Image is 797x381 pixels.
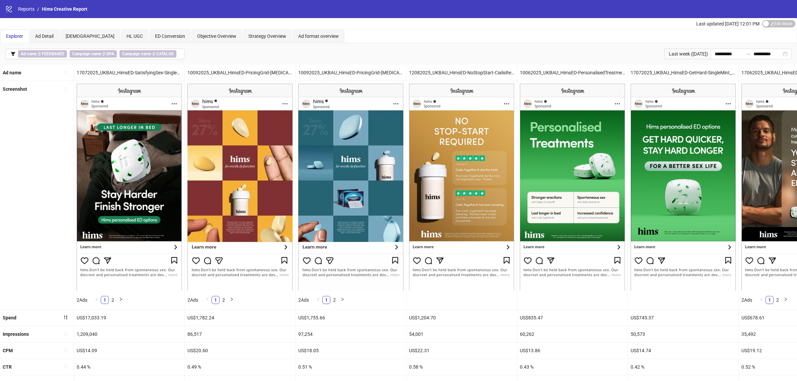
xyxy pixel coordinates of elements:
[185,342,295,359] div: US$20.60
[406,65,517,81] div: 12082025_UKBAU_HimsED-NoStopStart-CialisReview_Static_CopyNovember24Compliant!_ReclaimIntimacy_Me...
[517,310,628,326] div: US$835.47
[628,65,738,81] div: 17072025_UKBAU_HimsED-GetHard-SingleMint_Static_CopyNovember24Compliant!_ReclaimIntimacy_MetaED_A...
[322,296,330,304] li: 1
[204,296,212,304] button: left
[18,50,67,58] span: ∌
[101,296,108,304] a: 1
[331,296,338,304] a: 2
[338,296,346,304] li: Next Page
[74,310,184,326] div: US$17,033.19
[774,296,781,304] a: 2
[72,52,101,56] b: Campaign name
[185,310,295,326] div: US$1,782.24
[63,364,68,369] span: sort-ascending
[782,296,790,304] button: right
[298,297,309,303] span: 2 Ads
[330,296,338,304] li: 2
[5,49,184,59] button: Ad name ∌ FEEDBASEDCampaign name ∌ DPACampaign name ∌ CATALOG
[187,84,293,290] img: Screenshot 120232028028090185
[766,296,773,304] a: 1
[758,296,766,304] button: left
[628,326,738,342] div: 50,573
[314,296,322,304] li: Previous Page
[406,326,517,342] div: 54,001
[63,70,68,75] span: sort-ascending
[409,84,514,290] img: Screenshot 120230111038320185
[296,326,406,342] div: 97,254
[628,342,738,359] div: US$14.74
[248,33,286,39] span: Strategy Overview
[323,296,330,304] a: 1
[122,52,151,56] b: Campaign name
[296,342,406,359] div: US$18.05
[406,310,517,326] div: US$1,204.70
[17,5,36,13] a: Reports
[74,342,184,359] div: US$14.09
[228,296,236,304] li: Next Page
[3,86,27,92] b: Screenshot
[520,84,625,290] img: Screenshot 120228161056030185
[760,297,764,301] span: left
[117,296,125,304] li: Next Page
[517,65,628,81] div: 10062025_UKBAU_HimsED-PersonalisedTreatment-HardMint_Static_CopyNovember24Compliant!_ReclaimIntim...
[74,65,184,81] div: 17072025_UKBAU_HimsED-SatisfyingSex-SingleMint_Static_CopyNovember24Compliant!_ReclaimIntimacy_Me...
[155,33,185,39] span: ED Conversion
[631,84,736,290] img: Screenshot 120228161297920185
[628,359,738,375] div: 0.42 %
[119,297,123,301] span: right
[741,297,752,303] span: 2 Ads
[6,33,23,39] span: Explorer
[204,296,212,304] li: Previous Page
[93,296,101,304] li: Previous Page
[3,331,29,337] b: Impressions
[74,359,184,375] div: 0.44 %
[696,21,760,26] span: Last updated [DATE] 12:01 PM
[156,52,174,56] b: CATALOG
[228,296,236,304] button: right
[3,364,12,370] b: CTR
[74,326,184,342] div: 1,209,040
[63,315,68,320] span: sort-descending
[109,296,117,304] li: 2
[296,310,406,326] div: US$1,755.66
[517,359,628,375] div: 0.43 %
[745,51,751,57] span: to
[406,342,517,359] div: US$22.31
[212,296,219,304] a: 1
[185,326,295,342] div: 86,517
[774,296,782,304] li: 2
[185,65,295,81] div: 10092025_UKBAU_HimsED-PricingGrid-[MEDICAL_DATA]_Video_CopyNovember24Compliant!_ReclaimIntimacy_M...
[782,296,790,304] li: Next Page
[316,297,320,301] span: left
[37,5,39,13] li: /
[109,296,116,304] a: 2
[784,297,788,301] span: right
[63,331,68,336] span: sort-ascending
[11,52,15,56] span: filter
[766,296,774,304] li: 1
[3,70,21,75] b: Ad name
[745,51,751,57] span: swap-right
[127,33,143,39] span: HL UGC
[628,310,738,326] div: US$745.37
[197,33,236,39] span: Objective Overview
[42,6,87,12] span: Hims Creative Report
[119,50,176,58] span: ∌
[298,33,339,39] span: Ad format overview
[220,296,228,304] li: 2
[664,49,711,59] div: Last week ([DATE])
[406,359,517,375] div: 0.58 %
[296,359,406,375] div: 0.51 %
[3,348,13,353] b: CPM
[42,52,64,56] b: FEEDBASED
[95,297,99,301] span: left
[338,296,346,304] button: right
[21,52,36,56] b: Ad name
[187,297,198,303] span: 2 Ads
[206,297,210,301] span: left
[296,65,406,81] div: 10092025_UKBAU_HimsED-PricingGrid-[MEDICAL_DATA]_Video_CopyNovember24Compliant!_ReclaimIntimacy_M...
[117,296,125,304] button: right
[758,296,766,304] li: Previous Page
[63,87,68,91] span: sort-ascending
[77,297,87,303] span: 2 Ads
